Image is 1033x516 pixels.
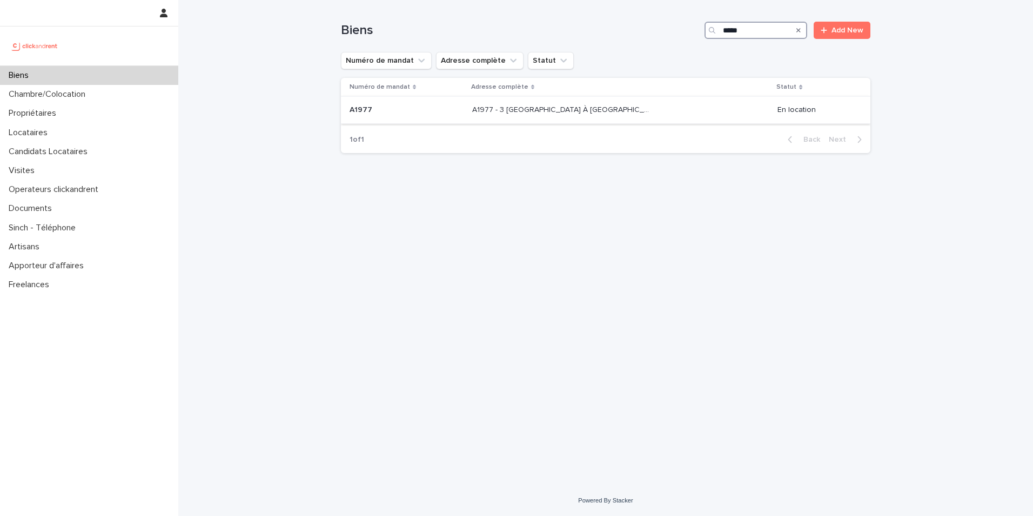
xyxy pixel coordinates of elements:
[797,136,820,143] span: Back
[4,223,84,233] p: Sinch - Téléphone
[4,147,96,157] p: Candidats Locataires
[4,89,94,100] p: Chambre/Colocation
[4,184,107,195] p: Operateurs clickandrent
[578,497,633,504] a: Powered By Stacker
[341,52,432,69] button: Numéro de mandat
[4,203,61,214] p: Documents
[4,128,56,138] p: Locataires
[829,136,853,143] span: Next
[4,280,58,290] p: Freelances
[350,103,374,115] p: A1977
[350,81,410,93] p: Numéro de mandat
[471,81,528,93] p: Adresse complète
[4,242,48,252] p: Artisans
[472,103,654,115] p: A1977 - 3 Square de la Valse À Mille Temps, Évry-Courcouronnes 91080
[814,22,870,39] a: Add New
[341,97,870,124] tr: A1977A1977 A1977 - 3 [GEOGRAPHIC_DATA] À [GEOGRAPHIC_DATA], Évry-Courcouronnes 91080A1977 - 3 [GE...
[341,127,373,153] p: 1 of 1
[831,27,863,34] span: Add New
[779,135,824,144] button: Back
[341,23,700,38] h1: Biens
[4,261,92,271] p: Apporteur d'affaires
[528,52,574,69] button: Statut
[4,108,65,118] p: Propriétaires
[4,70,37,81] p: Biens
[4,166,43,176] p: Visites
[776,81,796,93] p: Statut
[9,35,61,57] img: UCB0brd3T0yccxBKYDjQ
[705,22,807,39] input: Search
[436,52,524,69] button: Adresse complète
[824,135,870,144] button: Next
[777,105,853,115] p: En location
